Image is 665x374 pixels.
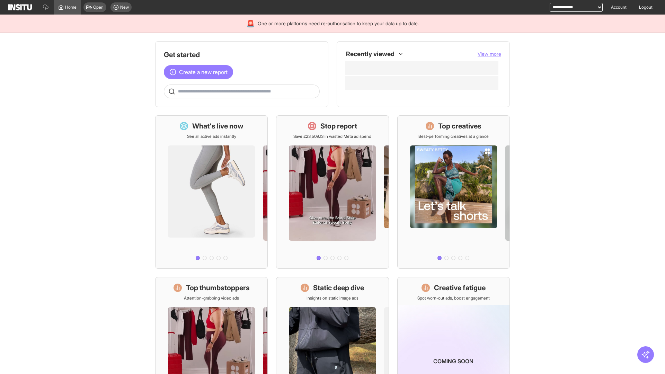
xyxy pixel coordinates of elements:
a: Stop reportSave £23,509.13 in wasted Meta ad spend [276,115,389,269]
a: What's live nowSee all active ads instantly [155,115,268,269]
h1: Top creatives [438,121,481,131]
h1: What's live now [192,121,243,131]
p: Attention-grabbing video ads [184,295,239,301]
span: View more [478,51,501,57]
button: Create a new report [164,65,233,79]
button: View more [478,51,501,57]
h1: Static deep dive [313,283,364,293]
p: See all active ads instantly [187,134,236,139]
img: Logo [8,4,32,10]
span: One or more platforms need re-authorisation to keep your data up to date. [258,20,419,27]
h1: Get started [164,50,320,60]
span: Open [93,5,104,10]
div: 🚨 [246,19,255,28]
span: New [120,5,129,10]
p: Best-performing creatives at a glance [418,134,489,139]
span: Create a new report [179,68,228,76]
h1: Stop report [320,121,357,131]
span: Home [65,5,77,10]
p: Insights on static image ads [307,295,358,301]
a: Top creativesBest-performing creatives at a glance [397,115,510,269]
p: Save £23,509.13 in wasted Meta ad spend [293,134,371,139]
h1: Top thumbstoppers [186,283,250,293]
